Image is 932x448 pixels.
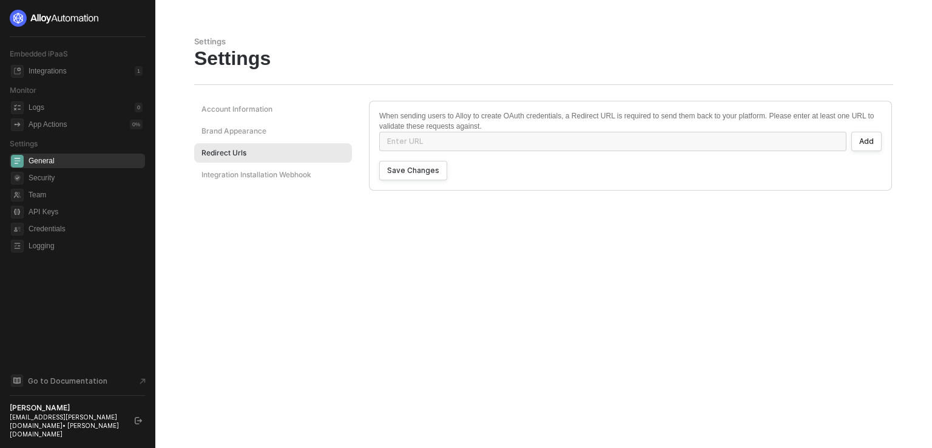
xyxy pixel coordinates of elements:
span: icon-app-actions [11,118,24,131]
div: Brand Appearance [201,126,266,136]
div: 1 [135,66,143,76]
span: logout [135,417,142,424]
p: When sending users to Alloy to create OAuth credentials, a Redirect URL is required to send them ... [379,111,882,132]
div: 0 [135,103,143,112]
img: logo [10,10,100,27]
span: document-arrow [137,375,149,387]
div: Integrations [29,66,67,76]
div: Redirect Urls [201,148,246,158]
span: API Keys [29,205,143,219]
input: Enter URL [379,132,846,151]
span: Settings [10,139,38,148]
div: Account Information [201,104,272,114]
div: App Actions [29,120,67,130]
span: Go to Documentation [28,376,107,386]
div: [EMAIL_ADDRESS][PERSON_NAME][DOMAIN_NAME] • [PERSON_NAME][DOMAIN_NAME] [10,413,124,438]
span: team [11,189,24,202]
a: logo [10,10,145,27]
button: Save Changes [379,161,447,180]
span: integrations [11,65,24,78]
div: Add [859,137,874,146]
div: Logs [29,103,44,113]
span: Credentials [29,222,143,236]
div: Settings [194,36,893,47]
div: [PERSON_NAME] [10,403,124,413]
span: Save Changes [387,166,439,175]
span: Monitor [10,86,36,95]
span: icon-logs [11,101,24,114]
span: Team [29,188,143,202]
span: documentation [11,375,23,387]
div: 0 % [130,120,143,129]
button: Add [851,132,882,151]
span: Embedded iPaaS [10,49,68,58]
a: Knowledge Base [10,373,146,388]
span: Security [29,171,143,185]
div: Settings [194,47,893,70]
span: api-key [11,206,24,219]
span: security [11,172,24,185]
span: Logging [29,239,143,253]
span: general [11,155,24,168]
div: Integration Installation Webhook [201,169,311,180]
span: General [29,154,143,168]
span: credentials [11,223,24,236]
span: logging [11,240,24,253]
